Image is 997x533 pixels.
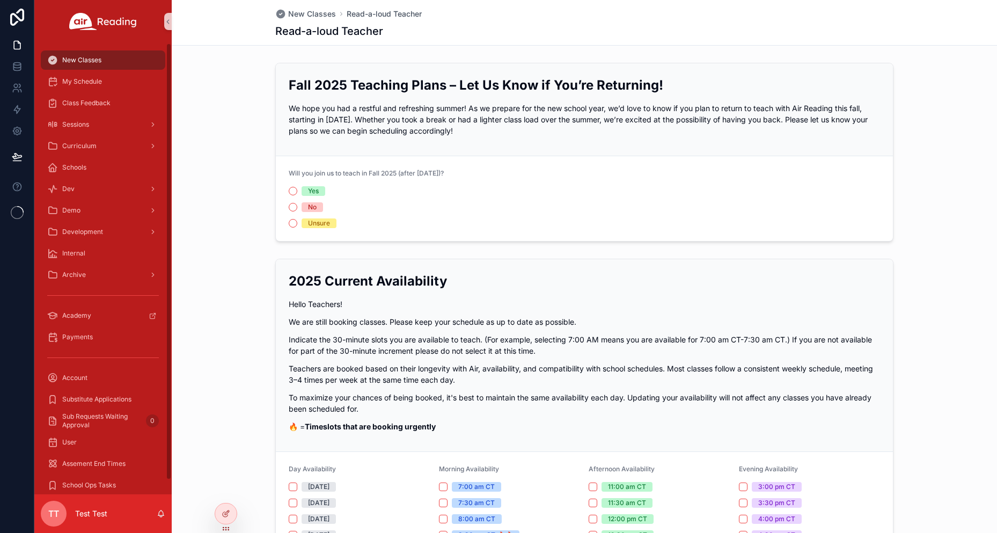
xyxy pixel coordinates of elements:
a: Class Feedback [41,93,165,113]
p: We hope you had a restful and refreshing summer! As we prepare for the new school year, we’d love... [289,103,880,136]
a: Assement End Times [41,454,165,473]
div: 7:30 am CT [458,498,495,508]
div: Unsure [308,218,330,228]
img: App logo [69,13,137,30]
div: Yes [308,186,319,196]
a: New Classes [41,50,165,70]
a: Archive [41,265,165,284]
a: Sub Requests Waiting Approval0 [41,411,165,430]
div: [DATE] [308,482,329,492]
p: To maximize your chances of being booked, it's best to maintain the same availability each day. U... [289,392,880,414]
a: School Ops Tasks [41,476,165,495]
div: 7:00 am CT [458,482,495,492]
a: Payments [41,327,165,347]
a: Development [41,222,165,242]
span: Evening Availability [739,465,798,473]
span: Payments [62,333,93,341]
span: Account [62,374,87,382]
span: Substitute Applications [62,395,131,404]
a: Schools [41,158,165,177]
a: Substitute Applications [41,390,165,409]
p: Test Test [75,508,107,519]
div: 3:30 pm CT [758,498,795,508]
span: Will you join us to teach in Fall 2025 (after [DATE])? [289,169,444,177]
span: Schools [62,163,86,172]
p: 🔥 = [289,421,880,432]
strong: Timeslots that are booking urgently [305,422,436,431]
div: 11:30 am CT [608,498,646,508]
a: User [41,433,165,452]
p: Indicate the 30-minute slots you are available to teach. (For example, selecting 7:00 AM means yo... [289,334,880,356]
span: Archive [62,271,86,279]
h2: Fall 2025 Teaching Plans – Let Us Know if You’re Returning! [289,76,880,94]
a: Account [41,368,165,388]
span: TT [48,507,59,520]
span: Internal [62,249,85,258]
span: Sessions [62,120,89,129]
a: New Classes [275,9,336,19]
div: 3:00 pm CT [758,482,795,492]
div: No [308,202,317,212]
h1: Read-a-loud Teacher [275,24,383,39]
a: Demo [41,201,165,220]
h2: 2025 Current Availability [289,272,880,290]
p: We are still booking classes. Please keep your schedule as up to date as possible. [289,316,880,327]
span: Dev [62,185,75,193]
div: [DATE] [308,498,329,508]
span: Class Feedback [62,99,111,107]
span: Curriculum [62,142,97,150]
a: Curriculum [41,136,165,156]
span: Demo [62,206,80,215]
span: Academy [62,311,91,320]
span: New Classes [62,56,101,64]
span: New Classes [288,9,336,19]
a: Sessions [41,115,165,134]
span: Day Availability [289,465,336,473]
a: My Schedule [41,72,165,91]
div: 11:00 am CT [608,482,646,492]
span: User [62,438,77,447]
a: Dev [41,179,165,199]
a: Read-a-loud Teacher [347,9,422,19]
p: Teachers are booked based on their longevity with Air, availability, and compatibility with schoo... [289,363,880,385]
div: 0 [146,414,159,427]
p: Hello Teachers! [289,298,880,310]
span: School Ops Tasks [62,481,116,490]
span: Assement End Times [62,459,126,468]
span: My Schedule [62,77,102,86]
span: Sub Requests Waiting Approval [62,412,142,429]
div: 4:00 pm CT [758,514,795,524]
a: Academy [41,306,165,325]
div: [DATE] [308,514,329,524]
span: Morning Availability [439,465,499,473]
div: 8:00 am CT [458,514,495,524]
div: scrollable content [34,43,172,494]
span: Development [62,228,103,236]
a: Internal [41,244,165,263]
div: 12:00 pm CT [608,514,647,524]
span: Afternoon Availability [589,465,655,473]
